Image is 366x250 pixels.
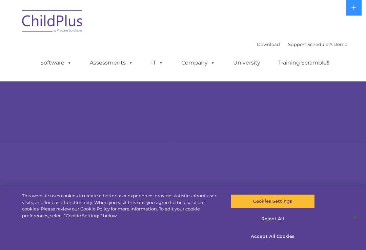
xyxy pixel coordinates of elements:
[257,42,347,47] font: |
[19,5,86,39] img: ChildPlus by Procare Solutions
[348,210,363,225] button: Close
[230,229,314,243] button: Accept All Cookies
[34,56,79,70] a: Software
[257,42,280,47] a: Download
[230,212,314,226] button: Reject All
[288,42,306,47] a: Support
[144,56,170,70] a: IT
[271,56,336,70] a: Training Scramble!!
[226,56,267,70] a: University
[22,193,220,219] div: This website uses cookies to create a better user experience, provide statistics about user visit...
[83,56,140,70] a: Assessments
[230,194,314,208] button: Cookies Settings
[307,42,347,47] a: Schedule A Demo
[175,56,222,70] a: Company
